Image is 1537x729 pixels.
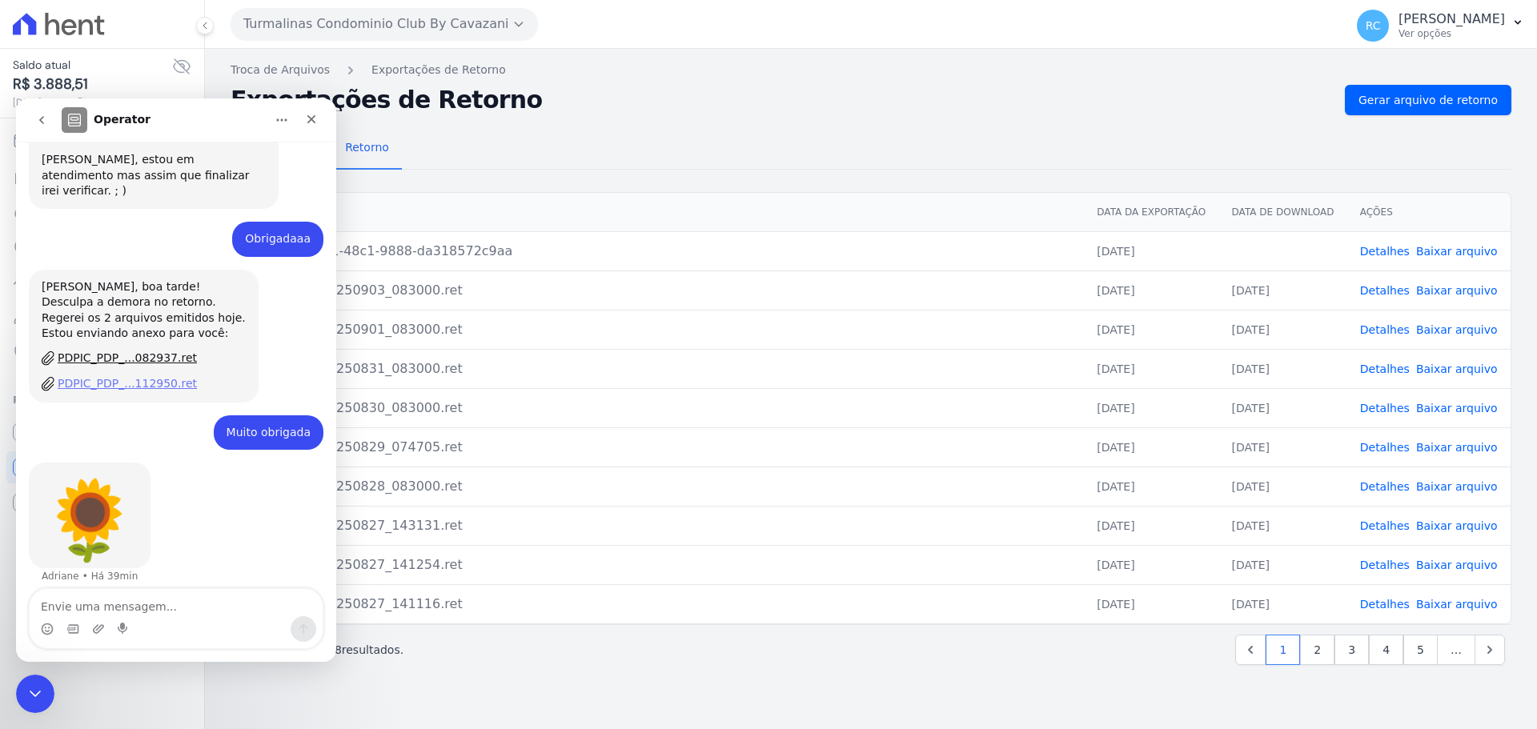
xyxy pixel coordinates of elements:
[1416,559,1498,571] a: Baixar arquivo
[1235,635,1266,665] a: Previous
[244,399,1071,418] div: TIC_TCCBC_20250830_083000.ret
[1084,388,1218,427] td: [DATE]
[1360,245,1410,258] a: Detalhes
[1347,193,1511,232] th: Ações
[1360,402,1410,415] a: Detalhes
[231,62,330,78] a: Troca de Arquivos
[1084,193,1218,232] th: Data da Exportação
[16,98,336,662] iframe: Intercom live chat
[1360,598,1410,611] a: Detalhes
[332,128,402,170] a: Retorno
[50,524,63,537] button: Seletor de Gif
[1219,467,1347,506] td: [DATE]
[26,196,230,212] div: Desculpa a demora no retorno.
[198,317,307,352] div: Muito obrigada
[1084,467,1218,506] td: [DATE]
[335,131,399,163] span: Retorno
[231,89,1332,111] h2: Exportações de Retorno
[1358,92,1498,108] span: Gerar arquivo de retorno
[16,675,54,713] iframe: Intercom live chat
[1366,20,1381,31] span: RC
[13,95,172,110] span: [DATE] 16:40
[244,320,1071,339] div: TIC_TCCBC_20250901_083000.ret
[244,477,1071,496] div: TIC_TCCBC_20250828_083000.ret
[13,317,307,365] div: Raquel diz…
[244,555,1071,575] div: TIC_TCCBC_20250827_141254.ret
[14,491,307,518] textarea: Envie uma mensagem...
[1416,598,1498,611] a: Baixar arquivo
[26,227,230,243] div: Estou enviando anexo para você:
[1084,584,1218,623] td: [DATE]
[1219,506,1347,545] td: [DATE]
[244,281,1071,300] div: TIC_TCCBC_20250903_083000.ret
[1416,402,1498,415] a: Baixar arquivo
[1416,245,1498,258] a: Baixar arquivo
[1416,441,1498,454] a: Baixar arquivo
[1084,310,1218,349] td: [DATE]
[6,301,198,333] a: Clientes
[102,524,114,537] button: Start recording
[1084,506,1218,545] td: [DATE]
[1416,480,1498,493] a: Baixar arquivo
[6,195,198,227] a: Nova transferência
[1475,635,1505,665] a: Next
[1437,635,1475,665] span: …
[1399,11,1505,27] p: [PERSON_NAME]
[6,451,198,483] a: Conta Hent Novidade
[6,230,198,262] a: Pagamentos
[26,383,122,460] div: sunflower
[13,171,243,304] div: [PERSON_NAME], boa tarde!Desculpa a demora no retorno.Regerei os 2 arquivos emitidos hoje.Estou e...
[6,336,198,368] a: Negativação
[1360,441,1410,454] a: Detalhes
[1084,270,1218,310] td: [DATE]
[26,212,230,228] div: Regerei os 2 arquivos emitidos hoje.
[13,391,191,410] div: Plataformas
[76,524,89,537] button: Carregar anexo
[13,364,307,505] div: Adriane diz…
[1345,85,1511,115] a: Gerar arquivo de retorno
[244,359,1071,379] div: TIC_TCCBC_20250831_083000.ret
[1369,635,1403,665] a: 4
[1403,635,1438,665] a: 5
[13,364,134,470] div: sunflowerAdriane • Há 39min
[244,516,1071,535] div: TIC_TCCBC_20250827_143131.ret
[6,416,198,448] a: Recebíveis
[1300,635,1334,665] a: 2
[1399,27,1505,40] p: Ver opções
[231,62,1511,78] nav: Breadcrumb
[1219,270,1347,310] td: [DATE]
[1219,584,1347,623] td: [DATE]
[26,277,230,294] a: PDPIC_PDP_...112950.ret
[1219,388,1347,427] td: [DATE]
[6,125,198,157] a: Cobranças
[231,193,1084,232] th: Arquivo
[1084,349,1218,388] td: [DATE]
[25,524,38,537] button: Seletor de emoji
[1416,362,1498,375] a: Baixar arquivo
[1334,635,1369,665] a: 3
[1360,559,1410,571] a: Detalhes
[1360,284,1410,297] a: Detalhes
[1360,362,1410,375] a: Detalhes
[1219,545,1347,584] td: [DATE]
[1416,519,1498,532] a: Baixar arquivo
[13,125,191,519] nav: Sidebar
[1219,427,1347,467] td: [DATE]
[13,74,172,95] span: R$ 3.888,51
[1416,323,1498,336] a: Baixar arquivo
[26,473,122,483] div: Adriane • Há 39min
[26,181,230,197] div: [PERSON_NAME], boa tarde!
[1219,193,1347,232] th: Data de Download
[42,277,181,294] div: PDPIC_PDP_...112950.ret
[13,171,307,317] div: Adriane diz…
[1344,3,1537,48] button: RC [PERSON_NAME] Ver opções
[1360,480,1410,493] a: Detalhes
